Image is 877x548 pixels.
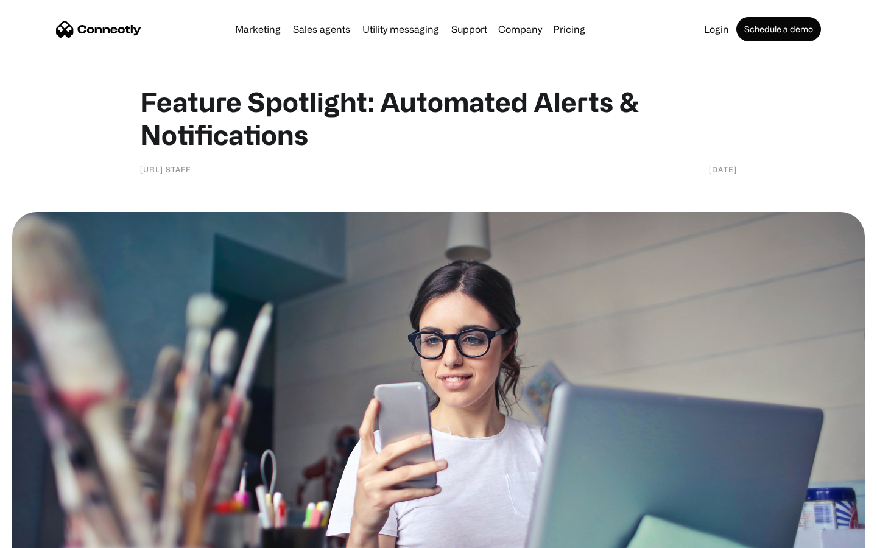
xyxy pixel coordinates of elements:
div: [DATE] [709,163,737,175]
a: Utility messaging [357,24,444,34]
div: [URL] staff [140,163,191,175]
h1: Feature Spotlight: Automated Alerts & Notifications [140,85,737,151]
ul: Language list [24,527,73,544]
a: Schedule a demo [736,17,821,41]
aside: Language selected: English [12,527,73,544]
div: Company [498,21,542,38]
a: Sales agents [288,24,355,34]
a: Pricing [548,24,590,34]
a: Support [446,24,492,34]
a: Login [699,24,734,34]
a: Marketing [230,24,286,34]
